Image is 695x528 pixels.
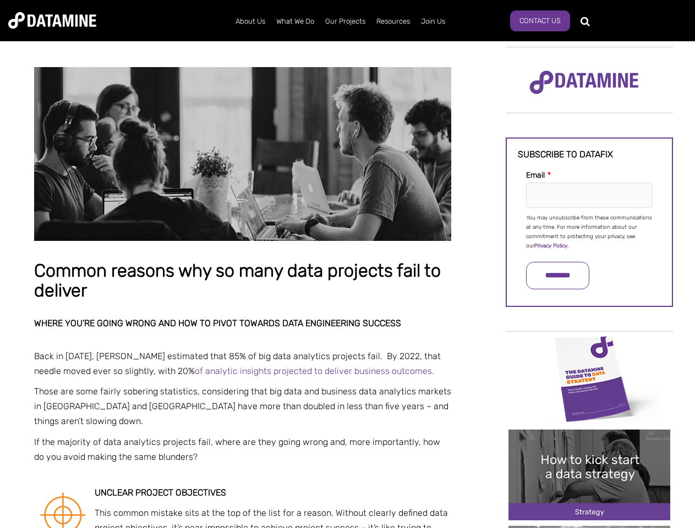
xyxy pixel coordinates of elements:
a: Our Projects [320,7,371,36]
strong: Unclear project objectives [95,487,226,498]
a: Privacy Policy [534,243,567,249]
img: 20241212 How to kick start a data strategy-2 [508,430,670,520]
a: Contact Us [510,10,570,31]
p: If the majority of data analytics projects fail, where are they going wrong and, more importantly... [34,435,451,464]
h2: Where you’re going wrong and how to pivot towards data engineering success [34,318,451,328]
img: Data Strategy Cover thumbnail [508,333,670,424]
img: Common reasons why so many data projects fail to deliver [34,67,451,241]
p: Those are some fairly sobering statistics, considering that big data and business data analytics ... [34,384,451,429]
p: You may unsubscribe from these communications at any time. For more information about our commitm... [526,213,653,251]
a: of analytic insights projected to deliver business outcomes. [195,366,434,376]
span: Email [526,170,545,180]
a: Join Us [415,7,451,36]
p: Back in [DATE], [PERSON_NAME] estimated that 85% of big data analytics projects fail. By 2022, th... [34,349,451,378]
h3: Subscribe to datafix [518,150,661,159]
a: What We Do [271,7,320,36]
img: Datamine [8,12,96,29]
a: Resources [371,7,415,36]
h1: Common reasons why so many data projects fail to deliver [34,261,451,300]
a: About Us [230,7,271,36]
img: Datamine Logo No Strapline - Purple [522,63,646,102]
